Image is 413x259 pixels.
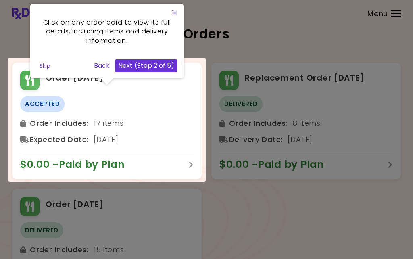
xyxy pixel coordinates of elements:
button: Skip [36,60,54,72]
button: Close [166,4,184,23]
div: Click on any order card to view its full details, including items and delivery information. [36,10,177,53]
button: Back [91,59,113,72]
button: Next (Step 2 of 5) [115,59,177,72]
div: Click on any order card to view its full details, including items and delivery information. [30,4,184,78]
